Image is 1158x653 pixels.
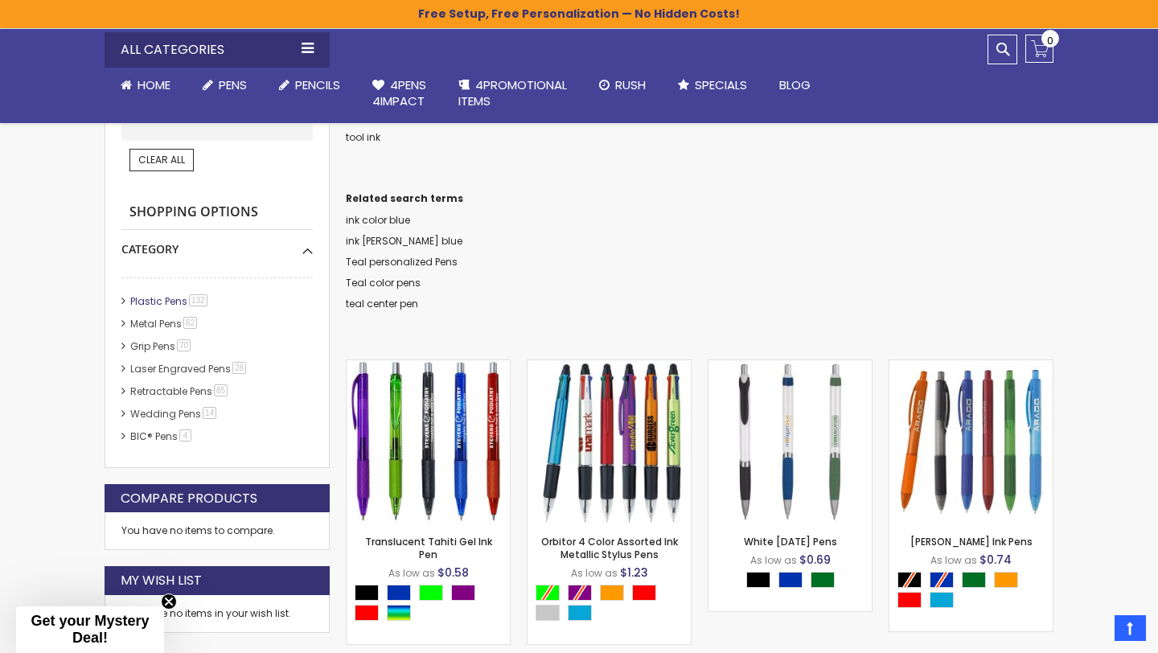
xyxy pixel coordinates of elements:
[365,535,492,561] a: Translucent Tahiti Gel Ink Pen
[105,68,187,103] a: Home
[897,572,1053,612] div: Select A Color
[372,76,426,109] span: 4Pens 4impact
[1025,35,1053,63] a: 0
[121,230,313,257] div: Category
[419,585,443,601] div: Lime Green
[930,592,954,608] div: Turquoise
[161,593,177,610] button: Close teaser
[388,566,435,580] span: As low as
[662,68,763,103] a: Specials
[126,429,197,443] a: BIC® Pens4
[121,572,202,589] strong: My Wish List
[746,572,770,588] div: Black
[121,490,257,507] strong: Compare Products
[600,585,624,601] div: Orange
[910,535,1033,548] a: [PERSON_NAME] Ink Pens
[1115,615,1146,641] a: Top
[615,76,646,93] span: Rush
[126,317,203,331] a: Metal Pens62
[121,607,313,620] div: You have no items in your wish list.
[897,592,922,608] div: Red
[126,407,222,421] a: Wedding Pens14
[451,585,475,601] div: Purple
[979,552,1012,568] span: $0.74
[799,552,831,568] span: $0.69
[105,512,330,550] div: You have no items to compare.
[541,535,678,561] a: Orbitor 4 Color Assorted Ink Metallic Stylus Pens
[31,613,149,646] span: Get your Mystery Deal!
[355,585,379,601] div: Black
[347,359,510,373] a: Translucent Tahiti Gel Ink Pen
[346,213,410,227] a: ink color blue
[994,572,1018,588] div: Orange
[121,195,313,230] strong: Shopping Options
[708,359,872,373] a: White Epiphany Pens
[179,429,191,441] span: 4
[183,317,197,329] span: 62
[126,384,233,398] a: Retractable Pens85
[811,572,835,588] div: Green
[620,565,648,581] span: $1.23
[437,565,469,581] span: $0.58
[346,276,421,290] a: Teal color pens
[346,297,418,310] a: teal center pen
[708,360,872,524] img: White Epiphany Pens
[889,360,1053,524] img: Cliff Gel Ink Pens
[347,360,510,524] img: Translucent Tahiti Gel Ink Pen
[138,76,170,93] span: Home
[387,585,411,601] div: Blue
[187,68,263,103] a: Pens
[962,572,986,588] div: Green
[1047,33,1053,48] span: 0
[126,294,213,308] a: Plastic Pens132
[442,68,583,120] a: 4PROMOTIONALITEMS
[129,149,194,171] a: Clear All
[536,585,691,625] div: Select A Color
[632,585,656,601] div: Red
[750,553,797,567] span: As low as
[763,68,827,103] a: Blog
[126,339,196,353] a: Grip Pens70
[387,605,411,621] div: Assorted
[177,339,191,351] span: 70
[536,605,560,621] div: Silver
[219,76,247,93] span: Pens
[189,294,207,306] span: 132
[138,153,185,166] span: Clear All
[203,407,216,419] span: 14
[528,360,691,524] img: Orbitor 4 Color Assorted Ink Metallic Stylus Pens
[744,535,837,548] a: White [DATE] Pens
[346,255,458,269] a: Teal personalized Pens
[126,362,252,376] a: Laser Engraved Pens28
[695,76,747,93] span: Specials
[889,359,1053,373] a: Cliff Gel Ink Pens
[568,605,592,621] div: Turquoise
[232,362,246,374] span: 28
[458,76,567,109] span: 4PROMOTIONAL ITEMS
[355,605,379,621] div: Red
[346,130,380,144] a: tool ink
[528,359,691,373] a: Orbitor 4 Color Assorted Ink Metallic Stylus Pens
[778,572,803,588] div: Blue
[746,572,843,592] div: Select A Color
[214,384,228,396] span: 85
[571,566,618,580] span: As low as
[16,606,164,653] div: Get your Mystery Deal!Close teaser
[356,68,442,120] a: 4Pens4impact
[779,76,811,93] span: Blog
[105,32,330,68] div: All Categories
[295,76,340,93] span: Pencils
[355,585,510,625] div: Select A Color
[263,68,356,103] a: Pencils
[346,192,1053,205] dt: Related search terms
[346,234,462,248] a: ink [PERSON_NAME] blue
[583,68,662,103] a: Rush
[930,553,977,567] span: As low as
